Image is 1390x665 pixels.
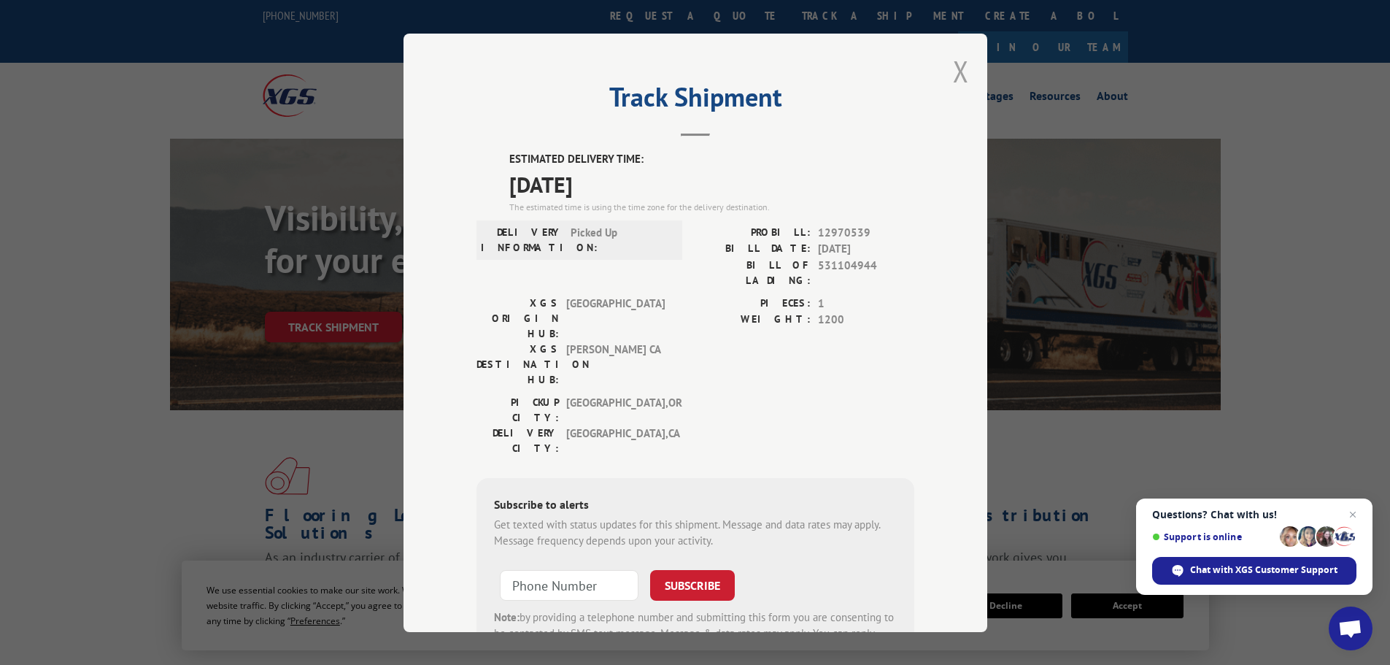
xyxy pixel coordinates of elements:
span: [GEOGRAPHIC_DATA] , OR [566,394,665,425]
label: XGS DESTINATION HUB: [476,341,559,387]
label: DELIVERY INFORMATION: [481,224,563,255]
label: DELIVERY CITY: [476,425,559,455]
label: PICKUP CITY: [476,394,559,425]
label: BILL OF LADING: [695,257,811,288]
span: 1 [818,295,914,312]
span: Close chat [1344,506,1362,523]
span: Questions? Chat with us! [1152,509,1356,520]
h2: Track Shipment [476,87,914,115]
label: PROBILL: [695,224,811,241]
input: Phone Number [500,569,638,600]
button: SUBSCRIBE [650,569,735,600]
span: [GEOGRAPHIC_DATA] , CA [566,425,665,455]
span: [DATE] [818,241,914,258]
span: Chat with XGS Customer Support [1190,564,1337,577]
span: 1200 [818,312,914,328]
div: by providing a telephone number and submitting this form you are consenting to be contacted by SM... [494,609,897,658]
label: BILL DATE: [695,241,811,258]
span: 12970539 [818,224,914,241]
div: Get texted with status updates for this shipment. Message and data rates may apply. Message frequ... [494,516,897,549]
span: [GEOGRAPHIC_DATA] [566,295,665,341]
div: Open chat [1329,607,1372,650]
div: The estimated time is using the time zone for the delivery destination. [509,200,914,213]
span: Picked Up [571,224,669,255]
label: ESTIMATED DELIVERY TIME: [509,151,914,168]
button: Close modal [953,52,969,91]
span: [DATE] [509,167,914,200]
label: WEIGHT: [695,312,811,328]
span: Support is online [1152,531,1275,542]
label: XGS ORIGIN HUB: [476,295,559,341]
label: PIECES: [695,295,811,312]
div: Subscribe to alerts [494,495,897,516]
span: 531104944 [818,257,914,288]
strong: Note: [494,610,520,623]
span: [PERSON_NAME] CA [566,341,665,387]
div: Chat with XGS Customer Support [1152,557,1356,585]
